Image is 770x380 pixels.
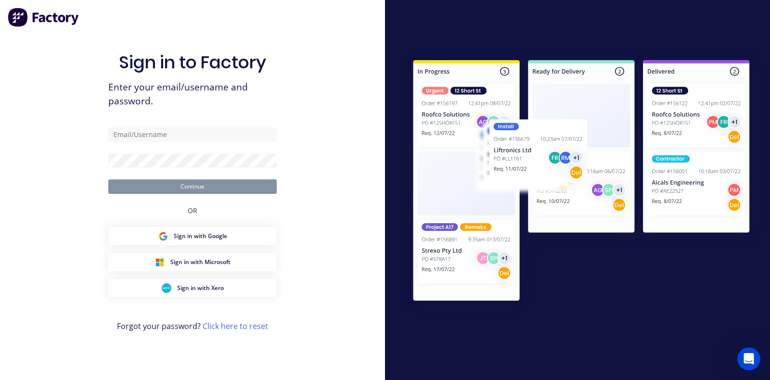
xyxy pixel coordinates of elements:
a: Click here to reset [203,321,268,331]
img: Microsoft Sign in [155,257,165,267]
input: Email/Username [108,127,277,142]
img: Factory [8,8,80,27]
span: Sign in with Xero [177,284,224,292]
span: Forgot your password? [117,320,268,332]
span: Sign in with Microsoft [170,258,231,266]
button: Microsoft Sign inSign in with Microsoft [108,253,277,271]
span: Sign in with Google [174,232,227,241]
iframe: Intercom live chat [737,347,760,370]
h1: Sign in to Factory [119,52,266,73]
button: Xero Sign inSign in with Xero [108,279,277,297]
img: Google Sign in [158,231,168,241]
img: Sign in [393,41,770,323]
div: OR [188,194,197,227]
button: Continue [108,179,277,194]
span: Enter your email/username and password. [108,80,277,108]
button: Google Sign inSign in with Google [108,227,277,245]
img: Xero Sign in [162,283,171,293]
